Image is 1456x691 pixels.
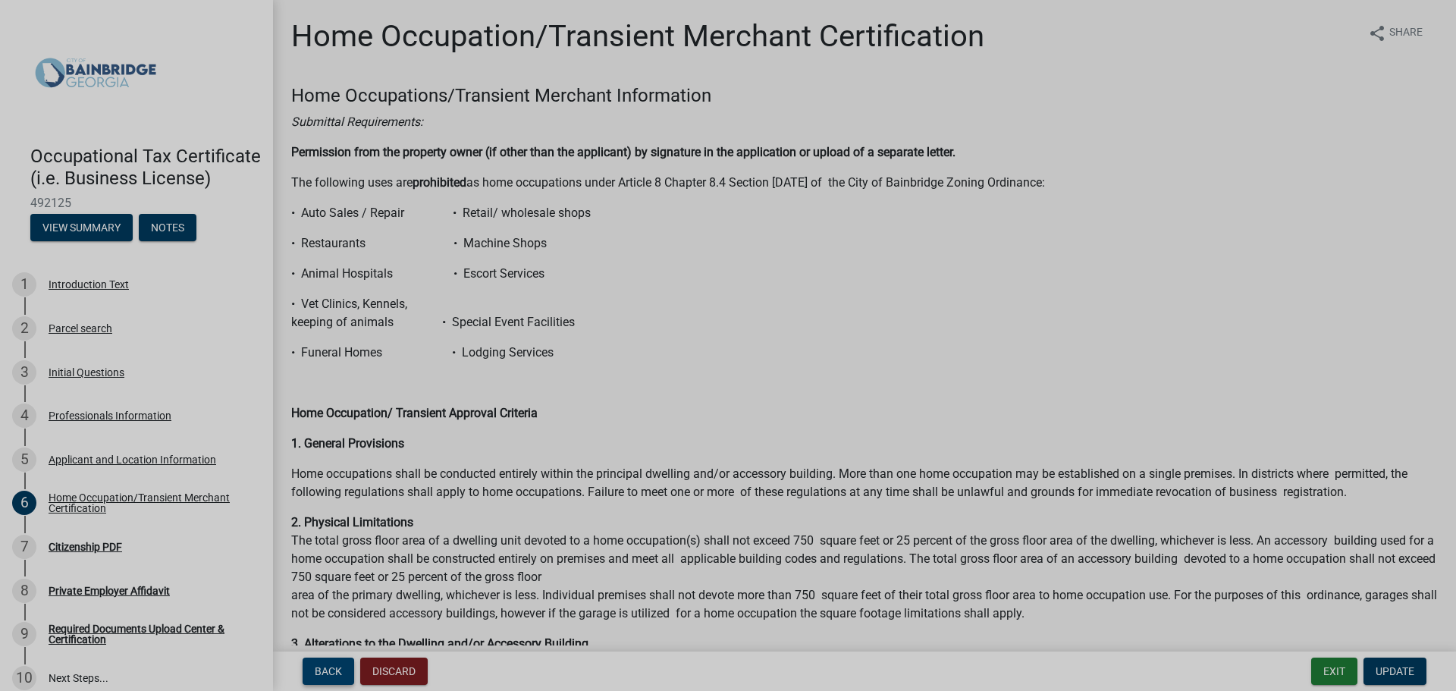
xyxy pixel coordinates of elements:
button: Discard [360,658,428,685]
div: 3 [12,360,36,385]
div: Citizenship PDF [49,542,122,552]
div: 5 [12,448,36,472]
h1: Home Occupation/Transient Merchant Certification [291,18,984,55]
button: Notes [139,214,196,241]
span: Back [315,665,342,677]
div: Applicant and Location Information [49,454,216,465]
div: 10 [12,666,36,690]
i: share [1368,24,1386,42]
p: The exterior appearance of the dwelling or accessory building must remain that of a dwelling or a... [291,635,1438,689]
div: Parcel search [49,323,112,334]
span: Update [1376,665,1414,677]
strong: 3. Alterations to the Dwelling and/or Accessory Building [291,636,588,651]
div: 1 [12,272,36,297]
button: Update [1363,658,1426,685]
h4: Occupational Tax Certificate (i.e. Business License) [30,146,261,190]
div: Initial Questions [49,367,124,378]
strong: 2. Physical Limitations [291,515,413,529]
div: Required Documents Upload Center & Certification [49,623,249,645]
strong: prohibited [413,175,466,190]
div: Home Occupation/Transient Merchant Certification [49,492,249,514]
div: 9 [12,622,36,646]
div: 6 [12,491,36,515]
img: City of Bainbridge, Georgia (Canceled) [30,16,161,130]
wm-modal-confirm: Notes [139,222,196,234]
div: Private Employer Affidavit [49,586,170,596]
span: Share [1389,24,1423,42]
p: The following uses are as home occupations under Article 8 Chapter 8.4 Section [DATE] of the City... [291,174,1438,192]
p: • Vet Clinics, Kennels, keeping of animals • Special Event Facilities [291,295,1438,331]
button: shareShare [1356,18,1435,48]
strong: 1. General Provisions [291,436,404,451]
p: The total gross floor area of a dwelling unit devoted to a home occupation(s) shall not exceed 75... [291,514,1438,623]
button: View Summary [30,214,133,241]
p: • Auto Sales / Repair • Retail/ wholesale shops [291,204,1438,222]
button: Back [303,658,354,685]
p: • Funeral Homes • Lodging Services [291,344,1438,362]
div: 7 [12,535,36,559]
wm-modal-confirm: Summary [30,222,133,234]
div: 4 [12,404,36,428]
h4: Home Occupations/Transient Merchant Information [291,85,1438,107]
p: Home occupations shall be conducted entirely within the principal dwelling and/or accessory build... [291,465,1438,501]
p: • Animal Hospitals • Escort Services [291,265,1438,283]
button: Exit [1311,658,1357,685]
div: Professionals Information [49,410,171,421]
i: Submittal Requirements: [291,115,423,129]
strong: Home Occupation/ Transient Approval Criteria [291,406,538,420]
strong: Permission from the property owner (if other than the applicant) by signature in the application ... [291,145,955,159]
div: Introduction Text [49,279,129,290]
span: 492125 [30,196,243,210]
p: • Restaurants • Machine Shops [291,234,1438,253]
div: 8 [12,579,36,603]
div: 2 [12,316,36,341]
